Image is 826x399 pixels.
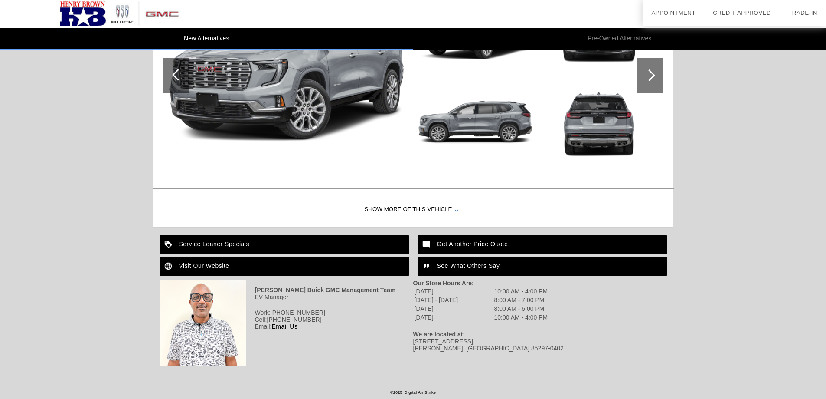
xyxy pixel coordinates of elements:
[271,323,297,330] a: Email Us
[651,10,695,16] a: Appointment
[160,323,413,330] div: Email:
[418,257,667,276] a: See What Others Say
[160,235,409,254] a: Service Loaner Specials
[713,10,771,16] a: Credit Approved
[160,293,413,300] div: EV Manager
[160,235,179,254] img: ic_loyalty_white_24dp_2x.png
[788,10,817,16] a: Trade-In
[494,287,548,295] td: 10:00 AM - 4:00 PM
[494,305,548,313] td: 8:00 AM - 6:00 PM
[416,78,535,168] img: 2025gms241976587_1280_03.png
[418,257,437,276] img: ic_format_quote_white_24dp_2x.png
[160,309,413,316] div: Work:
[494,296,548,304] td: 8:00 AM - 7:00 PM
[413,331,465,338] strong: We are located at:
[160,257,179,276] img: ic_language_white_24dp_2x.png
[255,287,396,293] strong: [PERSON_NAME] Buick GMC Management Team
[418,235,667,254] a: Get Another Price Quote
[160,316,413,323] div: Cell:
[267,316,322,323] span: [PHONE_NUMBER]
[153,192,673,227] div: Show More of this Vehicle
[413,280,474,287] strong: Our Store Hours Are:
[414,305,493,313] td: [DATE]
[418,235,437,254] img: ic_mode_comment_white_24dp_2x.png
[414,287,493,295] td: [DATE]
[414,296,493,304] td: [DATE] - [DATE]
[160,257,409,276] a: Visit Our Website
[539,78,659,168] img: 2025gms241976589_1280_06.png
[494,313,548,321] td: 10:00 AM - 4:00 PM
[271,309,325,316] span: [PHONE_NUMBER]
[413,338,667,352] div: [STREET_ADDRESS] [PERSON_NAME], [GEOGRAPHIC_DATA] 85297-0402
[414,313,493,321] td: [DATE]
